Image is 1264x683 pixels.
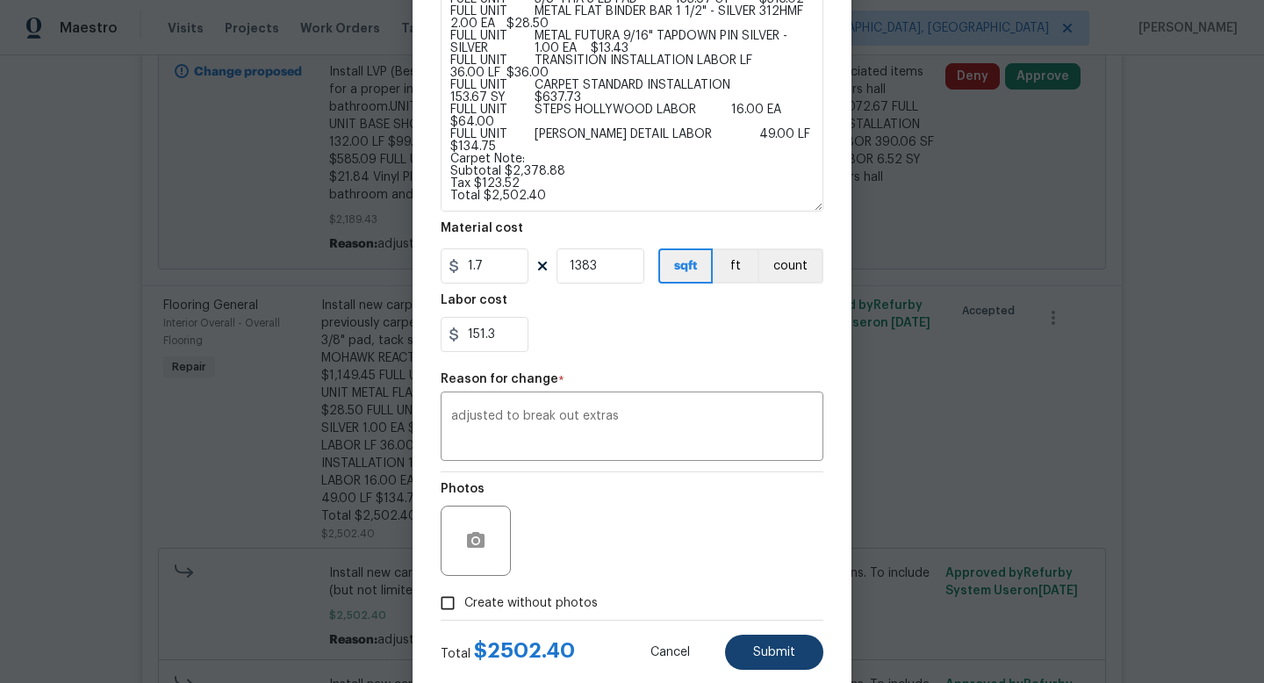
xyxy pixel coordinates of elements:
h5: Labor cost [441,294,507,306]
button: ft [713,248,758,284]
h5: Material cost [441,222,523,234]
textarea: adjusted to break out extras [451,410,813,447]
button: Submit [725,635,823,670]
h5: Photos [441,483,485,495]
span: Submit [753,646,795,659]
h5: Reason for change [441,373,558,385]
button: sqft [658,248,713,284]
span: Create without photos [464,594,598,613]
button: Cancel [622,635,718,670]
span: Cancel [650,646,690,659]
div: Total [441,642,575,663]
span: $ 2502.40 [474,640,575,661]
button: count [758,248,823,284]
